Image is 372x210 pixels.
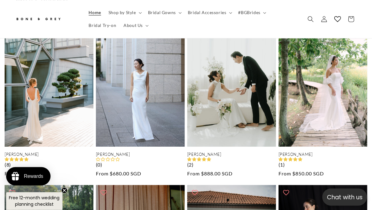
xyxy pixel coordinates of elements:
[9,195,60,207] span: Free 12-month wedding planning checklist
[123,23,143,28] span: About Us
[148,10,176,15] span: Bridal Gowns
[5,152,93,157] a: [PERSON_NAME]
[235,6,269,19] summary: #BGBrides
[189,186,201,199] button: Add to wishlist
[15,14,61,24] img: Bone and Grey Bridal
[105,6,144,19] summary: Shop by Style
[238,10,260,15] span: #BGBrides
[120,19,151,32] summary: About Us
[144,6,184,19] summary: Bridal Gowns
[13,12,79,26] a: Bone and Grey Bridal
[279,152,367,157] a: [PERSON_NAME]
[85,6,105,19] a: Home
[6,186,18,199] button: Add to wishlist
[322,189,367,206] button: Open chatbox
[89,10,101,15] span: Home
[187,152,276,157] a: [PERSON_NAME]
[108,10,136,15] span: Shop by Style
[96,152,185,157] a: [PERSON_NAME]
[24,174,43,179] div: Rewards
[61,187,67,193] button: Close teaser
[6,192,63,210] div: Free 12-month wedding planning checklistClose teaser
[322,193,367,202] p: Chat with us
[89,23,116,28] span: Bridal Try-on
[97,186,110,199] button: Add to wishlist
[304,12,317,26] summary: Search
[85,19,120,32] a: Bridal Try-on
[280,186,292,199] button: Add to wishlist
[184,6,235,19] summary: Bridal Accessories
[188,10,226,15] span: Bridal Accessories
